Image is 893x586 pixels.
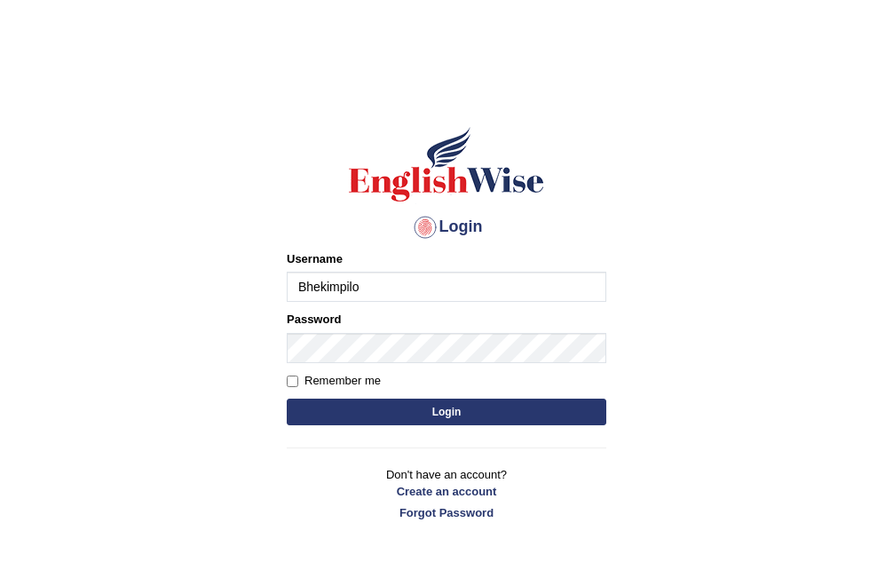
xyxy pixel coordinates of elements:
[287,466,606,521] p: Don't have an account?
[287,311,341,328] label: Password
[287,483,606,500] a: Create an account
[287,504,606,521] a: Forgot Password
[287,213,606,242] h4: Login
[287,250,343,267] label: Username
[345,124,548,204] img: Logo of English Wise sign in for intelligent practice with AI
[287,372,381,390] label: Remember me
[287,399,606,425] button: Login
[287,376,298,387] input: Remember me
